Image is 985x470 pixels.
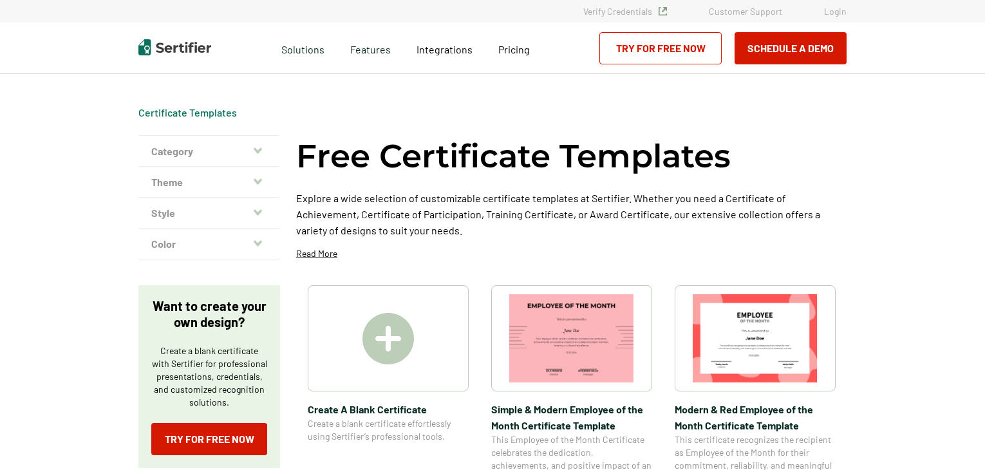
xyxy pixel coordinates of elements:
a: Integrations [417,40,473,56]
div: Breadcrumb [138,106,237,119]
span: Integrations [417,43,473,55]
span: Create a blank certificate effortlessly using Sertifier’s professional tools. [308,417,469,443]
span: Create A Blank Certificate [308,401,469,417]
span: Simple & Modern Employee of the Month Certificate Template [491,401,652,433]
img: Sertifier | Digital Credentialing Platform [138,39,211,55]
span: Pricing [498,43,530,55]
a: Login [824,6,847,17]
p: Read More [296,247,337,260]
img: Create A Blank Certificate [362,313,414,364]
span: Modern & Red Employee of the Month Certificate Template [675,401,836,433]
span: Solutions [281,40,324,56]
img: Modern & Red Employee of the Month Certificate Template [693,294,818,382]
a: Certificate Templates [138,106,237,118]
img: Verified [659,7,667,15]
p: Explore a wide selection of customizable certificate templates at Sertifier. Whether you need a C... [296,190,847,238]
a: Verify Credentials [583,6,667,17]
p: Create a blank certificate with Sertifier for professional presentations, credentials, and custom... [151,344,267,409]
a: Try for Free Now [151,423,267,455]
span: Features [350,40,391,56]
p: Want to create your own design? [151,298,267,330]
a: Try for Free Now [599,32,722,64]
button: Category [138,136,280,167]
button: Color [138,229,280,259]
span: Certificate Templates [138,106,237,119]
h1: Free Certificate Templates [296,135,731,177]
a: Pricing [498,40,530,56]
button: Theme [138,167,280,198]
a: Customer Support [709,6,782,17]
button: Style [138,198,280,229]
img: Simple & Modern Employee of the Month Certificate Template [509,294,634,382]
